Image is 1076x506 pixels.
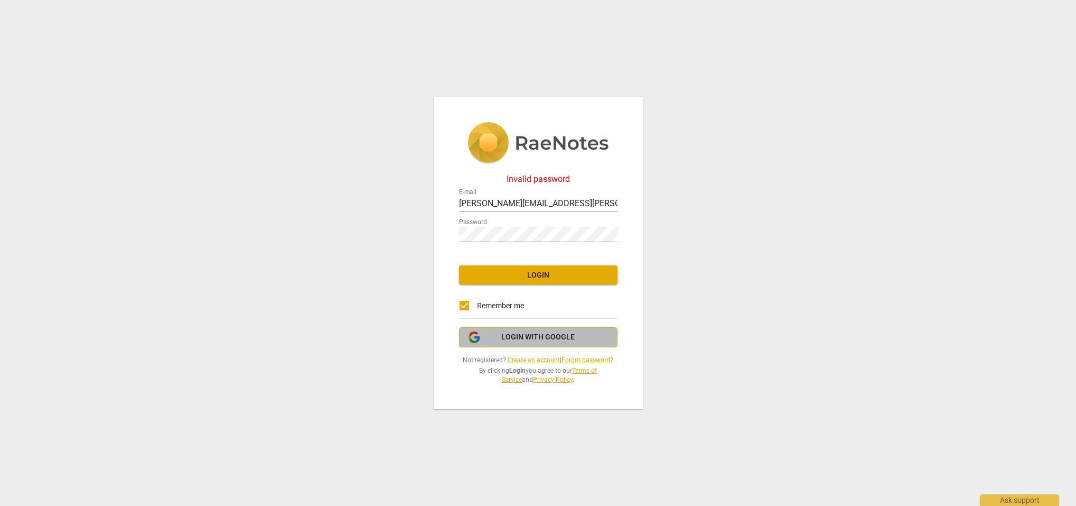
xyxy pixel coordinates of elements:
button: Login [459,265,617,284]
label: Password [459,219,487,226]
img: 5ac2273c67554f335776073100b6d88f.svg [467,122,609,165]
span: Login with Google [501,332,575,343]
b: Login [509,367,526,374]
span: By clicking you agree to our and . [459,366,617,384]
span: Remember me [477,300,524,311]
button: Login with Google [459,327,617,347]
span: Not registered? | [459,356,617,365]
div: Ask support [980,494,1059,506]
a: Forgot password? [562,356,613,364]
a: Create an account [508,356,560,364]
a: Privacy Policy [533,376,573,383]
label: E-mail [459,189,476,196]
a: Terms of Service [502,367,597,383]
span: Login [467,270,609,281]
div: Invalid password [459,174,617,184]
